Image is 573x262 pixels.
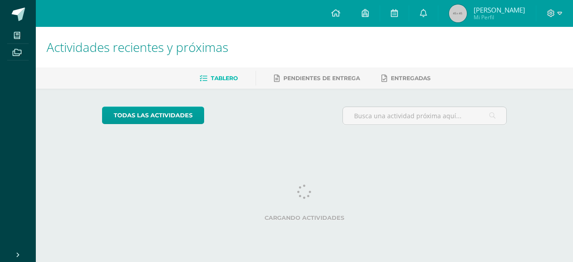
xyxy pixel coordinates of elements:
label: Cargando actividades [102,215,507,221]
span: Mi Perfil [474,13,525,21]
span: Actividades recientes y próximas [47,39,228,56]
span: [PERSON_NAME] [474,5,525,14]
span: Entregadas [391,75,431,82]
span: Tablero [211,75,238,82]
a: Tablero [200,71,238,86]
a: Pendientes de entrega [274,71,360,86]
span: Pendientes de entrega [283,75,360,82]
img: 45x45 [449,4,467,22]
a: todas las Actividades [102,107,204,124]
input: Busca una actividad próxima aquí... [343,107,507,125]
a: Entregadas [381,71,431,86]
